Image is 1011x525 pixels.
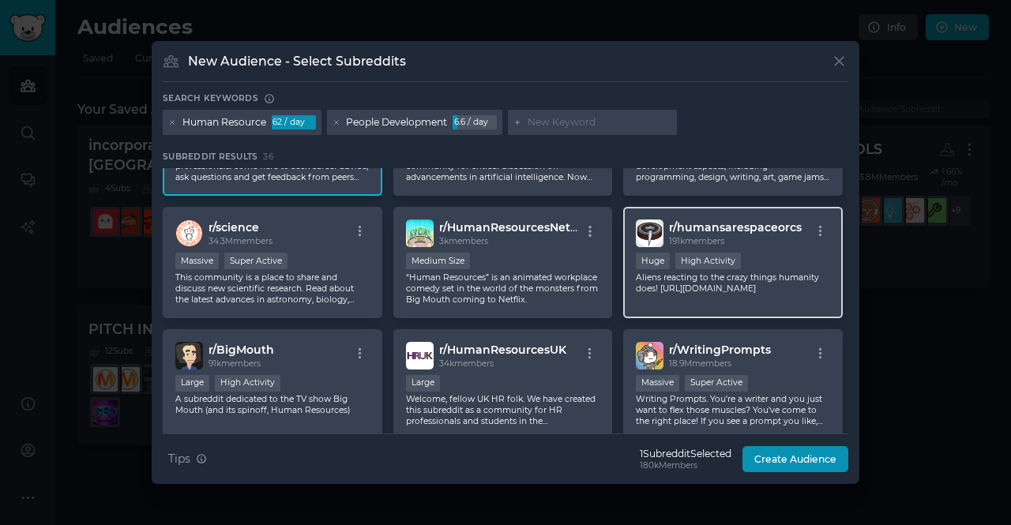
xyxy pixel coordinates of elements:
[669,343,771,357] span: r/ WritingPrompts
[453,115,497,129] div: 6.6 / day
[209,236,272,246] span: 34.3M members
[406,394,600,427] p: Welcome, fellow UK HR folk. We have created this subreddit as a community for HR professionals an...
[175,272,370,306] p: This community is a place to share and discuss new scientific research. Read about the latest adv...
[636,272,830,294] p: Aliens reacting to the crazy things humanity does! [URL][DOMAIN_NAME]
[175,394,370,416] p: A subreddit dedicated to the TV show Big Mouth (and its spinoff, Human Resources)
[168,451,190,467] span: Tips
[182,115,266,129] div: Human Resource
[439,236,488,246] span: 3k members
[636,394,830,427] p: Writing Prompts. You're a writer and you just want to flex those muscles? You've come to the righ...
[406,272,600,306] p: “Human Resources” is an animated workplace comedy set in the world of the monsters from Big Mouth...
[175,219,203,247] img: science
[175,375,209,392] div: Large
[406,253,470,269] div: Medium Size
[346,115,447,129] div: People Development
[224,253,288,269] div: Super Active
[163,152,257,163] span: Subreddit Results
[209,220,259,234] span: r/ science
[669,236,724,246] span: 191k members
[528,115,671,129] input: New Keyword
[675,253,741,269] div: High Activity
[685,375,748,392] div: Super Active
[406,375,440,392] div: Large
[636,253,670,269] div: Huge
[215,375,280,392] div: High Activity
[640,460,731,471] div: 180k Members
[175,253,219,269] div: Massive
[406,219,434,247] img: HumanResourcesNetflix
[209,358,261,369] span: 91k members
[163,93,258,104] h3: Search keywords
[636,375,679,392] div: Massive
[188,53,406,69] h3: New Audience - Select Subreddits
[669,220,802,234] span: r/ humansarespaceorcs
[439,220,587,234] span: r/ HumanResourcesNetflix
[640,447,731,461] div: 1 Subreddit Selected
[439,358,494,369] span: 34k members
[636,342,663,369] img: WritingPrompts
[209,343,274,357] span: r/ BigMouth
[263,152,273,162] span: 36
[175,342,203,369] img: BigMouth
[439,343,566,357] span: r/ HumanResourcesUK
[636,219,663,247] img: humansarespaceorcs
[272,115,316,129] div: 62 / day
[163,445,212,473] button: Tips
[669,358,731,369] span: 18.9M members
[742,446,848,473] button: Create Audience
[406,342,434,369] img: HumanResourcesUK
